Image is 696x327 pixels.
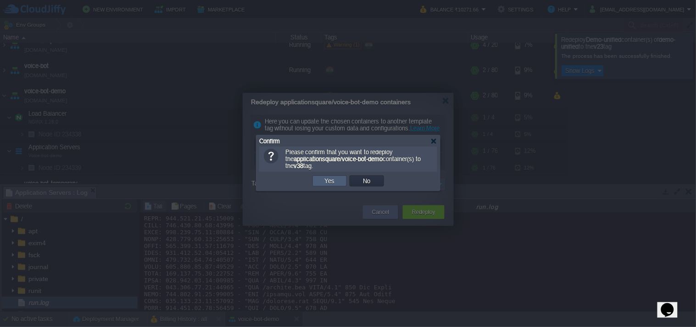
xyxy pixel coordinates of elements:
[322,177,338,185] button: Yes
[259,138,280,145] span: Confirm
[294,163,303,169] b: v38
[361,177,373,185] button: No
[285,149,421,169] span: Please confirm that you want to redeploy the container(s) to the tag.
[294,156,383,163] b: applicationsquare/voice-bot-demo
[657,290,687,318] iframe: chat widget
